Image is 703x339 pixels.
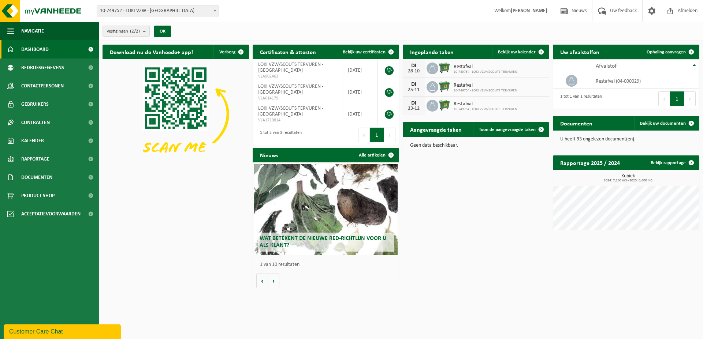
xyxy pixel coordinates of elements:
span: VLA614179 [258,95,336,101]
button: Previous [658,91,670,106]
span: Rapportage [21,150,49,168]
button: OK [154,26,171,37]
iframe: chat widget [4,323,122,339]
button: Next [684,91,696,106]
h2: Aangevraagde taken [403,122,469,136]
button: Next [384,128,395,142]
span: 10-749754 - LOKI VZW/SCOUTS TERVUREN [454,107,517,112]
div: DI [406,100,421,106]
div: DI [406,63,421,69]
span: Restafval [454,64,517,70]
p: U heeft 93 ongelezen document(en). [560,137,692,142]
a: Ophaling aanvragen [641,45,699,59]
h2: Download nu de Vanheede+ app! [103,45,200,59]
td: restafval (04-000029) [590,73,699,89]
count: (2/2) [130,29,140,34]
span: Gebruikers [21,95,49,113]
img: Download de VHEPlus App [103,59,249,169]
a: Bekijk uw documenten [634,116,699,131]
span: Wat betekent de nieuwe RED-richtlijn voor u als klant? [260,236,386,248]
span: Bekijk uw certificaten [343,50,386,54]
span: LOKI VZW/SCOUTS TERVUREN - [GEOGRAPHIC_DATA] [258,62,323,73]
button: 1 [670,91,684,106]
td: [DATE] [342,81,377,103]
span: Dashboard [21,40,49,59]
h2: Rapportage 2025 / 2024 [553,155,627,170]
h2: Ingeplande taken [403,45,461,59]
span: Bekijk uw documenten [640,121,686,126]
button: Vorige [256,274,268,288]
a: Bekijk uw certificaten [337,45,398,59]
img: WB-0660-HPE-GN-04 [438,80,451,93]
button: Verberg [213,45,248,59]
h3: Kubiek [557,174,699,182]
img: WB-0660-HPE-GN-04 [438,99,451,111]
div: DI [406,82,421,87]
span: Acceptatievoorwaarden [21,205,81,223]
h2: Certificaten & attesten [253,45,323,59]
td: [DATE] [342,103,377,125]
span: 10-749754 - LOKI VZW/SCOUTS TERVUREN [454,88,517,93]
button: Volgende [268,274,279,288]
a: Bekijk rapportage [645,155,699,170]
span: Vestigingen [107,26,140,37]
p: 1 van 10 resultaten [260,262,395,267]
a: Toon de aangevraagde taken [473,122,548,137]
a: Alle artikelen [353,148,398,162]
span: Verberg [219,50,235,54]
img: WB-0660-HPE-GN-04 [438,61,451,74]
span: Afvalstof [596,63,617,69]
a: Bekijk uw kalender [492,45,548,59]
span: Bekijk uw kalender [498,50,536,54]
a: Wat betekent de nieuwe RED-richtlijn voor u als klant? [254,164,398,255]
span: 10-749752 - LOKI VZW - TERVUREN [97,6,219,16]
h2: Documenten [553,116,600,130]
button: Vestigingen(2/2) [103,26,150,37]
div: 28-10 [406,69,421,74]
td: [DATE] [342,59,377,81]
div: 25-11 [406,87,421,93]
span: Restafval [454,83,517,88]
span: 2024: 7,260 m3 - 2025: 6,600 m3 [557,179,699,182]
span: Ophaling aanvragen [647,50,686,54]
p: Geen data beschikbaar. [410,143,542,148]
span: Bedrijfsgegevens [21,59,64,77]
span: 10-749754 - LOKI VZW/SCOUTS TERVUREN [454,70,517,74]
span: Contactpersonen [21,77,64,95]
div: 1 tot 3 van 3 resultaten [256,127,302,143]
span: Restafval [454,101,517,107]
button: 1 [370,128,384,142]
span: 10-749752 - LOKI VZW - TERVUREN [97,5,219,16]
button: Previous [358,128,370,142]
span: Contracten [21,113,50,132]
strong: [PERSON_NAME] [511,8,547,14]
span: Kalender [21,132,44,150]
span: Navigatie [21,22,44,40]
div: 23-12 [406,106,421,111]
h2: Nieuws [253,148,286,162]
span: Toon de aangevraagde taken [479,127,536,132]
span: LOKI VZW/SCOUTS TERVUREN - [GEOGRAPHIC_DATA] [258,106,323,117]
div: 1 tot 1 van 1 resultaten [557,91,602,107]
span: VLA1710814 [258,117,336,123]
span: Product Shop [21,187,55,205]
h2: Uw afvalstoffen [553,45,607,59]
span: LOKI VZW/SCOUTS TERVUREN - [GEOGRAPHIC_DATA] [258,84,323,95]
span: VLA902463 [258,74,336,79]
span: Documenten [21,168,52,187]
